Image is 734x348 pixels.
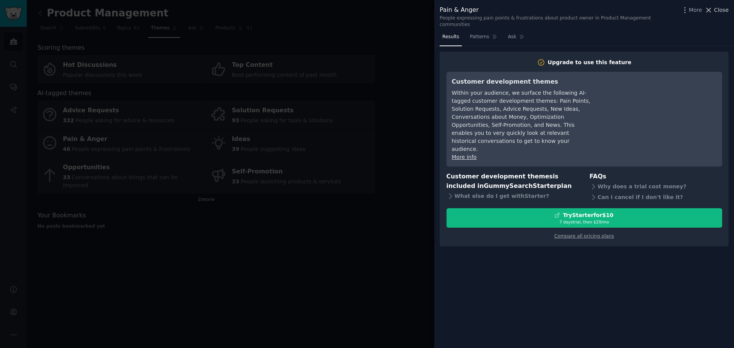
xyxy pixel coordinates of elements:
a: More info [452,154,477,160]
div: Pain & Anger [440,5,677,15]
h3: Customer development themes is included in plan [447,172,579,191]
h3: Customer development themes [452,77,591,87]
div: 7 days trial, then $ 29 /mo [447,219,722,225]
iframe: YouTube video player [602,77,717,134]
div: Can I cancel if I don't like it? [589,192,722,203]
button: More [681,6,702,14]
div: Why does a trial cost money? [589,181,722,192]
div: Try Starter for $10 [563,211,613,219]
span: Close [714,6,729,14]
button: Close [705,6,729,14]
a: Patterns [467,31,500,47]
a: Results [440,31,462,47]
span: Results [442,34,459,40]
div: Upgrade to use this feature [548,58,632,66]
span: Patterns [470,34,489,40]
div: People expressing pain points & frustrations about product owner in Product Management communities [440,15,677,28]
div: What else do I get with Starter ? [447,191,579,201]
a: Compare all pricing plans [554,233,614,239]
h3: FAQs [589,172,722,181]
a: Ask [505,31,527,47]
span: Ask [508,34,516,40]
span: GummySearch Starter [484,182,557,189]
span: More [689,6,702,14]
button: TryStarterfor$107 daystrial, then $29/mo [447,208,722,228]
div: Within your audience, we surface the following AI-tagged customer development themes: Pain Points... [452,89,591,153]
